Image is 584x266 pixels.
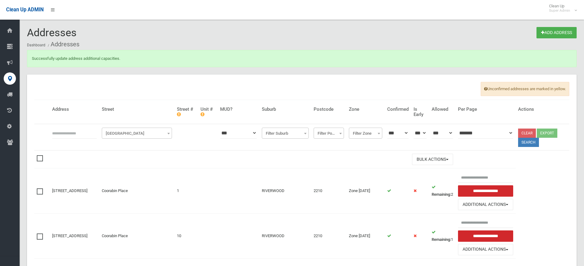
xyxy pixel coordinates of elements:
strong: Remaining: [432,192,451,197]
h4: Unit # [200,107,215,117]
button: Export [537,129,557,138]
button: Additional Actions [458,199,513,210]
span: Filter Zone [350,129,381,138]
td: 1 [174,168,198,214]
h4: Is Early [414,107,427,117]
h4: Street # [177,107,196,117]
h4: Street [102,107,172,112]
h4: MUD? [220,107,257,112]
span: Filter Postcode [315,129,342,138]
td: 2210 [311,168,346,214]
span: Clean Up [546,4,576,13]
span: Filter Street [102,128,172,139]
small: Super Admin [549,8,570,13]
h4: Address [52,107,97,112]
h4: Allowed [432,107,453,112]
h4: Postcode [314,107,344,112]
button: Search [518,138,539,147]
a: Add Address [536,27,577,38]
td: RIVERWOOD [259,168,311,214]
h4: Per Page [458,107,513,112]
h4: Zone [349,107,382,112]
td: RIVERWOOD [259,214,311,259]
span: Filter Suburb [263,129,307,138]
button: Bulk Actions [412,154,453,165]
li: Addresses [46,39,79,50]
span: Filter Zone [349,128,382,139]
span: Unconfirmed addresses are marked in yellow. [481,82,569,96]
td: Zone [DATE] [346,214,385,259]
span: Filter Street [103,129,170,138]
td: 10 [174,214,198,259]
a: Clear [518,129,536,138]
td: 2210 [311,214,346,259]
a: Dashboard [27,43,45,47]
span: Filter Postcode [314,128,344,139]
span: Clean Up ADMIN [6,7,44,13]
span: Filter Suburb [262,128,309,139]
strong: Remaining: [432,237,451,242]
h4: Actions [518,107,567,112]
a: [STREET_ADDRESS] [52,233,87,238]
td: 1 [429,214,456,259]
h4: Confirmed [387,107,409,112]
h4: Suburb [262,107,309,112]
td: Coorabin Place [99,168,174,214]
td: Zone [DATE] [346,168,385,214]
td: 2 [429,168,456,214]
button: Additional Actions [458,244,513,255]
span: Addresses [27,26,77,39]
a: [STREET_ADDRESS] [52,188,87,193]
div: Successfully update address additional capacities. [27,50,577,67]
td: Coorabin Place [99,214,174,259]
